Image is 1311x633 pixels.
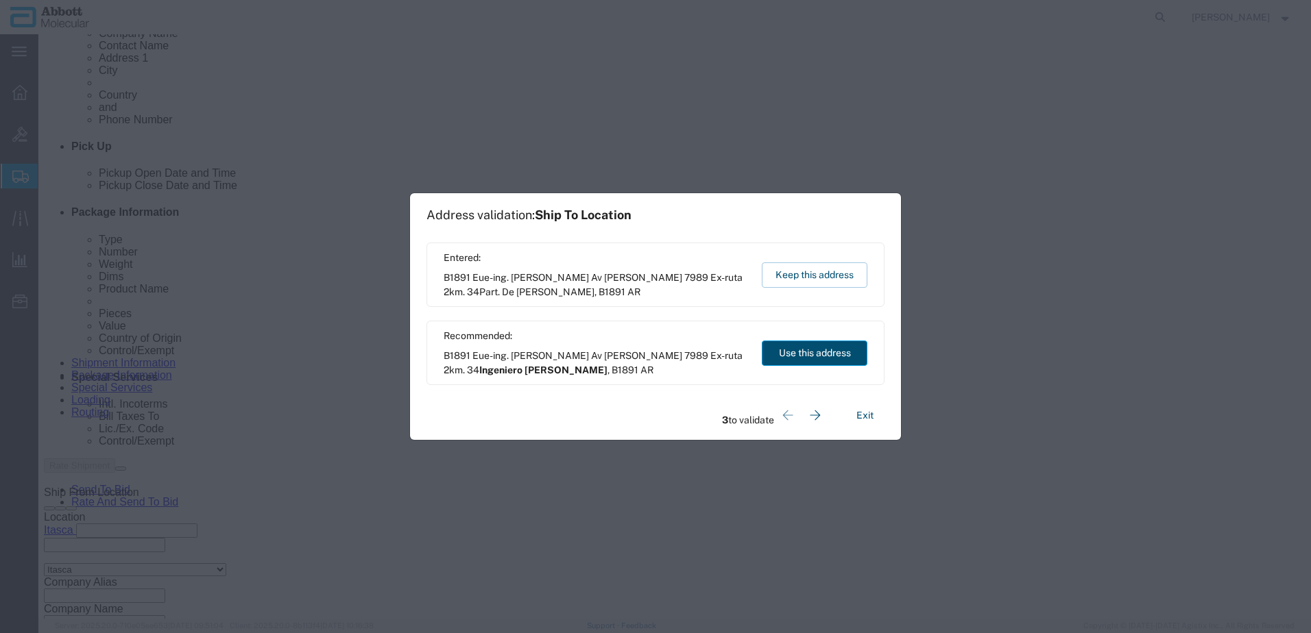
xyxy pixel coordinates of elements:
[444,251,749,265] span: Entered:
[426,208,632,223] h1: Address validation:
[479,364,608,375] span: Ingeniero [PERSON_NAME]
[722,401,829,429] div: to validate
[444,271,749,299] span: B1891 Eue-ing. [PERSON_NAME] Av [PERSON_NAME] 7989 Ex-ruta 2km. 34 ,
[535,208,632,222] span: Ship To Location
[479,286,594,297] span: Part. De [PERSON_NAME]
[845,404,885,427] button: Exit
[762,340,867,366] button: Use this address
[444,349,749,377] span: B1891 Eue-ing. [PERSON_NAME] Av [PERSON_NAME] 7989 Ex-ruta 2km. 34 ,
[627,286,640,297] span: AR
[722,414,728,425] span: 3
[640,364,653,375] span: AR
[762,262,867,288] button: Keep this address
[444,329,749,343] span: Recommended:
[599,286,625,297] span: B1891
[612,364,638,375] span: B1891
